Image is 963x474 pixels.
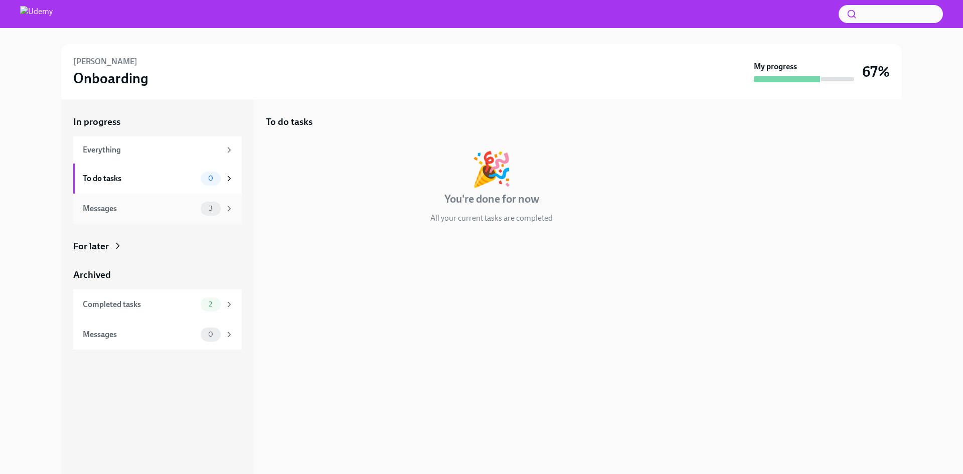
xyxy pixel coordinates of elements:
[83,173,197,184] div: To do tasks
[83,299,197,310] div: Completed tasks
[73,268,242,281] a: Archived
[73,320,242,350] a: Messages0
[203,205,219,212] span: 3
[202,175,219,182] span: 0
[73,56,137,67] h6: [PERSON_NAME]
[20,6,53,22] img: Udemy
[430,213,553,224] p: All your current tasks are completed
[83,203,197,214] div: Messages
[266,115,312,128] h5: To do tasks
[73,136,242,164] a: Everything
[73,164,242,194] a: To do tasks0
[83,329,197,340] div: Messages
[444,192,539,207] h4: You're done for now
[73,289,242,320] a: Completed tasks2
[754,61,797,72] strong: My progress
[202,331,219,338] span: 0
[471,152,512,186] div: 🎉
[73,240,242,253] a: For later
[862,63,890,81] h3: 67%
[73,194,242,224] a: Messages3
[203,300,218,308] span: 2
[73,240,109,253] div: For later
[83,144,221,155] div: Everything
[73,69,148,87] h3: Onboarding
[73,115,242,128] a: In progress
